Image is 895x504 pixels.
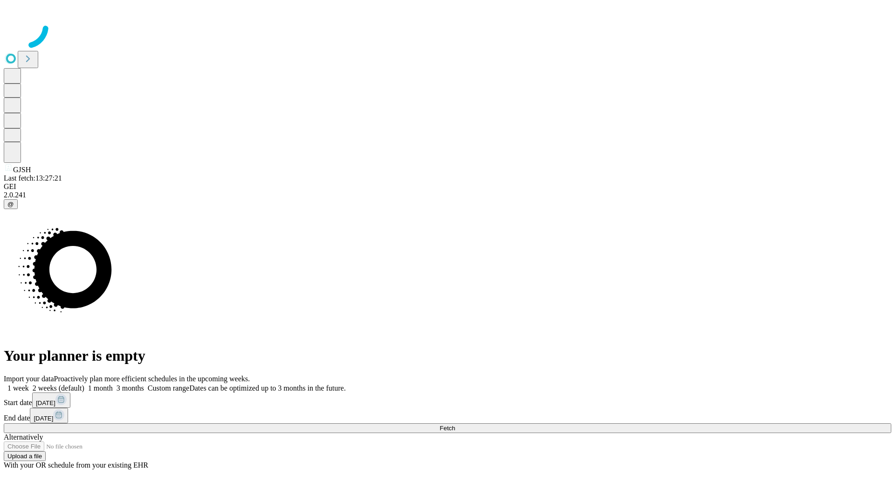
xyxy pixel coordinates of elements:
[36,399,55,406] span: [DATE]
[7,201,14,208] span: @
[148,384,189,392] span: Custom range
[32,392,70,408] button: [DATE]
[4,182,891,191] div: GEI
[34,415,53,422] span: [DATE]
[54,375,250,383] span: Proactively plan more efficient schedules in the upcoming weeks.
[4,191,891,199] div: 2.0.241
[4,423,891,433] button: Fetch
[4,392,891,408] div: Start date
[7,384,29,392] span: 1 week
[4,347,891,364] h1: Your planner is empty
[440,425,455,432] span: Fetch
[4,433,43,441] span: Alternatively
[88,384,113,392] span: 1 month
[13,166,31,174] span: GJSH
[4,375,54,383] span: Import your data
[30,408,68,423] button: [DATE]
[4,451,46,461] button: Upload a file
[4,174,62,182] span: Last fetch: 13:27:21
[4,199,18,209] button: @
[189,384,345,392] span: Dates can be optimized up to 3 months in the future.
[4,461,148,469] span: With your OR schedule from your existing EHR
[33,384,84,392] span: 2 weeks (default)
[117,384,144,392] span: 3 months
[4,408,891,423] div: End date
